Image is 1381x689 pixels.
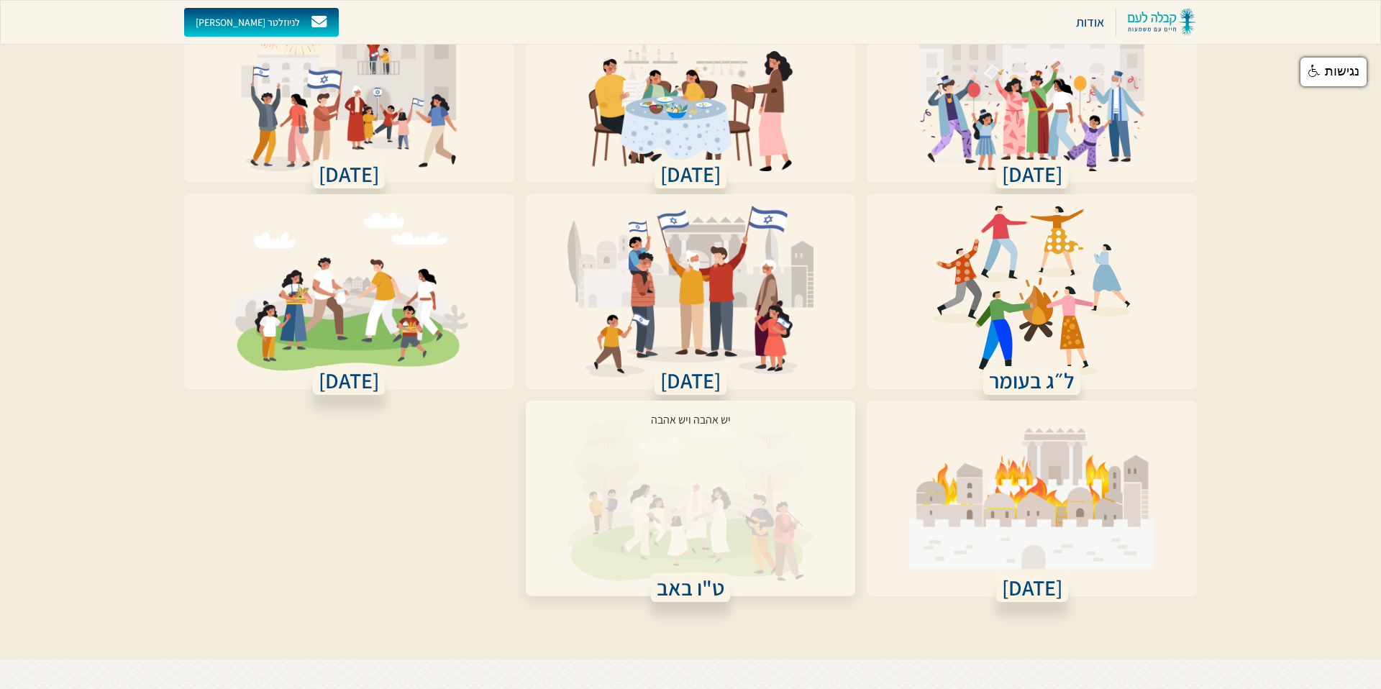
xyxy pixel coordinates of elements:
[1300,58,1367,86] a: נגישות
[651,573,730,602] h2: ט"ו באב
[996,160,1068,188] h2: [DATE]
[983,366,1080,395] h2: ל״ג בעומר
[1128,8,1197,37] img: kabbalah-laam-logo-colored-transparent
[526,194,856,390] a: [DATE]
[313,160,385,188] h2: [DATE]
[996,573,1068,602] h2: [DATE]
[350,16,396,30] iframe: fb:share_button Facebook Social Plugin
[867,194,1197,390] a: ל״ג בעומר
[568,412,813,585] img: ישראלים חוגגים חג האהבה, ט״ו באב, נשים רוקדות במעגל, גברים מנגנים ושרים
[1325,64,1359,78] span: נגישות
[651,412,731,567] div: יש אהבה ויש אהבה
[196,16,300,29] div: [PERSON_NAME] לניוזלטר
[867,401,1197,596] a: [DATE]
[655,366,726,395] h2: [DATE]
[313,366,385,395] h2: [DATE]
[184,8,339,37] a: [PERSON_NAME] לניוזלטר
[526,401,856,596] a: יש אהבה ויש אהבהט"ו באב
[184,194,514,390] a: [DATE]
[655,160,726,188] h2: [DATE]
[1076,12,1104,32] div: אודות
[1308,65,1321,78] img: נגישות
[1070,8,1110,37] a: אודות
